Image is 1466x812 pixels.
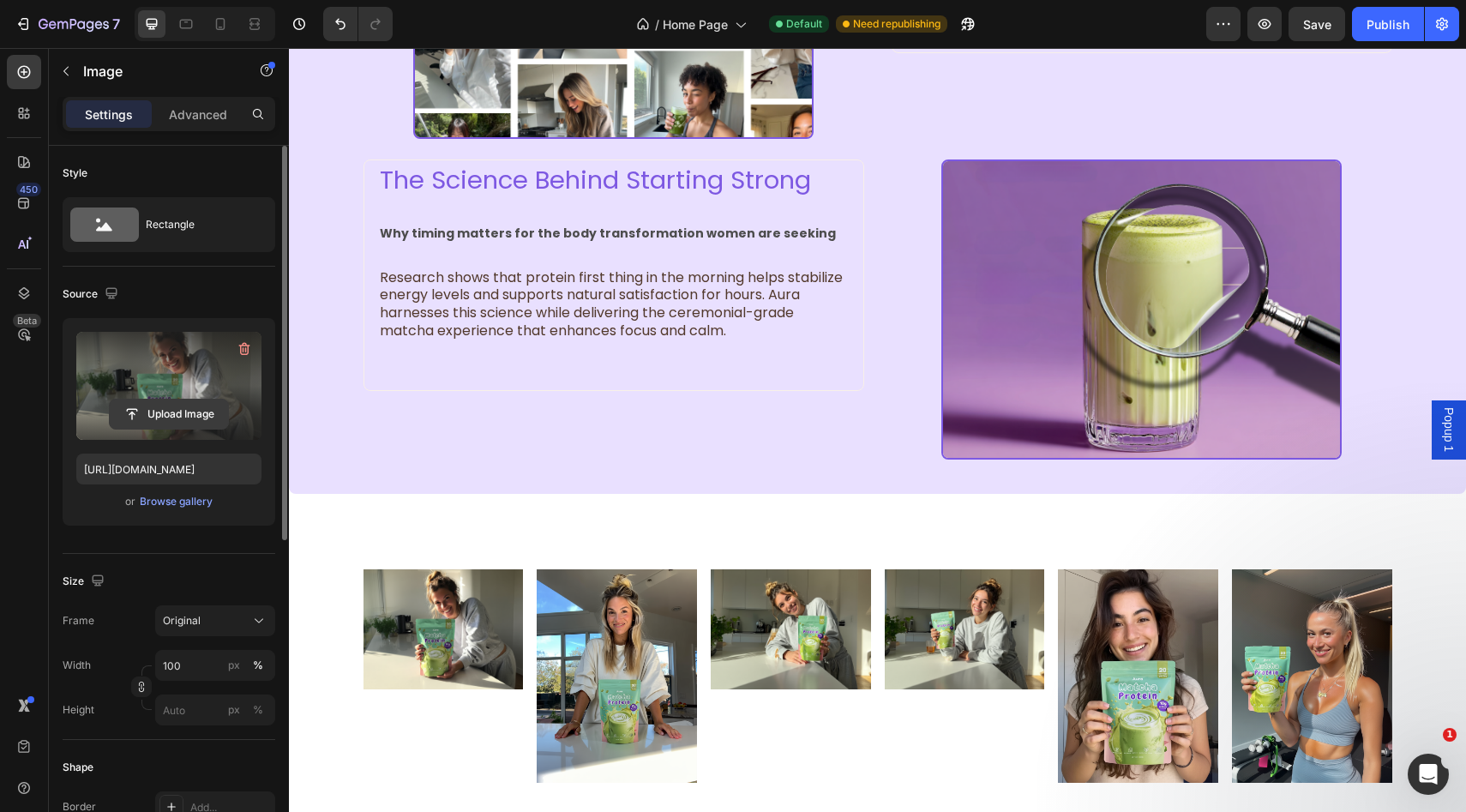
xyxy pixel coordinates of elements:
div: px [228,702,240,718]
strong: Why timing matters for the body transformation women are seeking [91,177,547,194]
label: Frame [63,613,94,629]
button: px [248,700,268,720]
h2: The Science Behind Starting Strong [89,112,561,153]
img: gempages_574367722180182855-b1d9868c-f2f5-400e-bd8d-cdcaef7ea46c.png [248,521,408,735]
iframe: Design area [289,48,1466,812]
p: Settings [85,105,133,123]
div: Browse gallery [140,494,213,509]
input: https://example.com/image.jpg [76,454,261,484]
span: 1 [1443,728,1457,742]
img: gempages_574367722180182855-79d39835-afe5-4580-b423-719829580fcb.png [75,521,235,641]
img: gempages_574367722180182855-130ec186-6c09-4f23-a92c-64820a3ce92d.png [596,521,756,641]
div: Undo/Redo [323,7,393,41]
div: Publish [1367,15,1409,33]
label: Width [63,658,91,673]
button: Upload Image [109,399,229,430]
span: / [655,15,659,33]
div: Shape [63,760,93,775]
div: % [253,702,263,718]
div: Size [63,570,108,593]
button: Publish [1352,7,1424,41]
input: px% [155,650,275,681]
div: Beta [13,314,41,328]
label: Height [63,702,94,718]
span: or [125,491,135,512]
p: Image [83,61,229,81]
button: Save [1289,7,1345,41]
iframe: Intercom live chat [1408,754,1449,795]
button: % [224,655,244,676]
button: px [248,655,268,676]
button: 7 [7,7,128,41]
div: px [228,658,240,673]
img: gempages_574367722180182855-01cc9fa3-6365-4c8c-9a84-6db890e37192.png [769,521,929,735]
div: % [253,658,263,673]
span: Need republishing [853,16,940,32]
p: Research shows that protein first thing in the morning helps stabilize energy levels and supports... [91,221,559,292]
button: Browse gallery [139,493,213,510]
span: Save [1303,17,1331,32]
input: px% [155,695,275,725]
div: Source [63,283,122,306]
span: Default [786,16,822,32]
img: gempages_574367722180182855-c535f26a-eda8-4169-b64c-1abf85448696.png [943,521,1103,735]
p: Advanced [169,105,227,123]
img: gempages_574367722180182855-b4f740b9-8cf3-4b37-8f0a-f20ed21fd927.png [422,521,582,641]
button: % [224,700,244,720]
span: Popup 1 [1151,359,1169,404]
span: Home Page [663,15,728,33]
p: 7 [112,14,120,34]
div: Style [63,165,87,181]
img: Alt image [652,111,1053,412]
div: 450 [16,183,41,196]
span: Original [163,613,201,629]
div: Rectangle [146,205,250,244]
button: Original [155,605,275,636]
